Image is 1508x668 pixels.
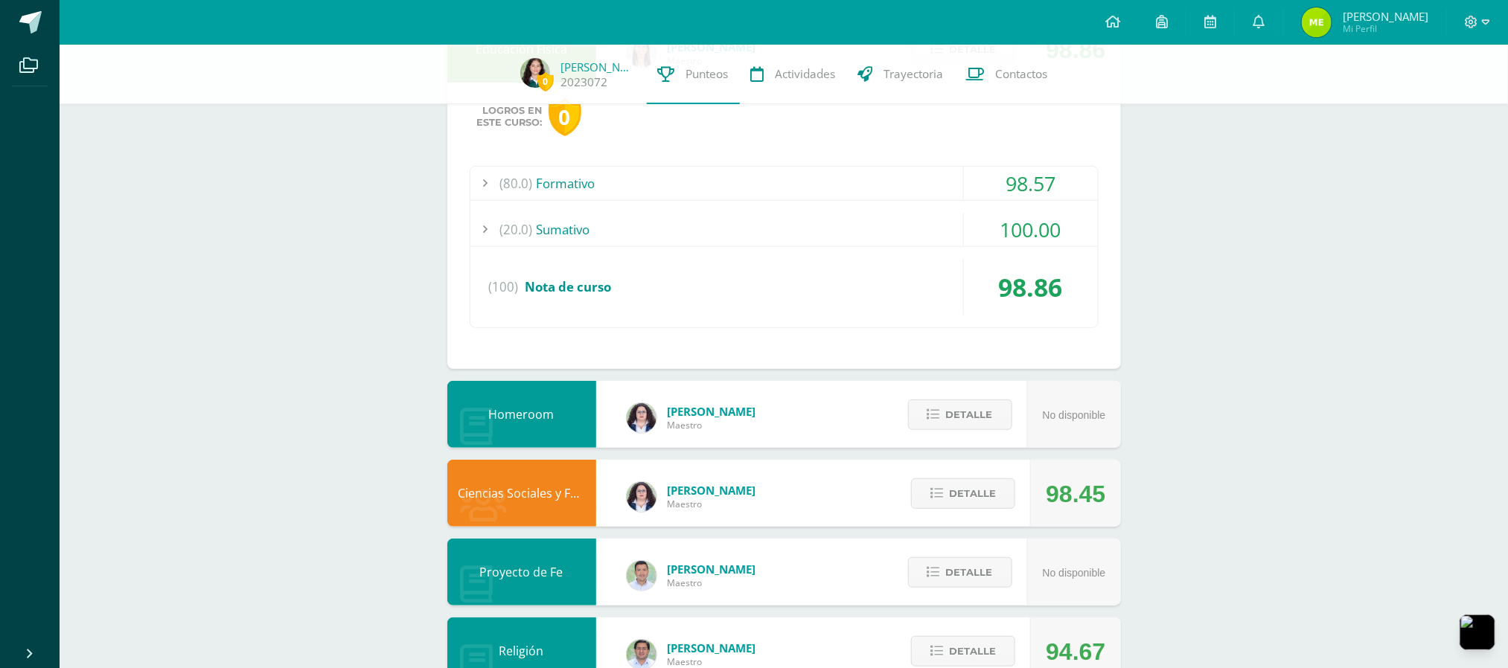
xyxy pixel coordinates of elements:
[911,636,1015,667] button: Detalle
[447,381,596,448] div: Homeroom
[908,399,1012,430] button: Detalle
[1046,460,1105,527] div: 98.45
[477,105,543,129] span: Logros en este curso:
[627,403,656,433] img: ba02aa29de7e60e5f6614f4096ff8928.png
[489,259,519,315] span: (100)
[964,259,1098,315] div: 98.86
[668,562,756,577] span: [PERSON_NAME]
[964,213,1098,246] div: 100.00
[964,167,1098,200] div: 98.57
[740,45,847,104] a: Actividades
[1043,409,1106,421] span: No disponible
[470,213,1098,246] div: Sumativo
[911,478,1015,509] button: Detalle
[470,167,1098,200] div: Formativo
[627,482,656,512] img: ba02aa29de7e60e5f6614f4096ff8928.png
[776,66,836,82] span: Actividades
[1043,567,1106,579] span: No disponible
[668,483,756,498] span: [PERSON_NAME]
[949,638,996,665] span: Detalle
[525,278,612,295] span: Nota de curso
[847,45,955,104] a: Trayectoria
[949,480,996,507] span: Detalle
[668,655,756,668] span: Maestro
[447,539,596,606] div: Proyecto de Fe
[908,557,1012,588] button: Detalle
[1302,7,1332,37] img: cc8173afdae23698f602c22063f262d2.png
[627,561,656,591] img: 585d333ccf69bb1c6e5868c8cef08dba.png
[500,213,533,246] span: (20.0)
[549,98,581,136] div: 0
[686,66,729,82] span: Punteos
[946,559,993,586] span: Detalle
[1343,22,1428,35] span: Mi Perfil
[668,404,756,419] span: [PERSON_NAME]
[561,60,636,74] a: [PERSON_NAME]
[668,419,756,431] span: Maestro
[447,460,596,527] div: Ciencias Sociales y Formación Ciudadana
[537,72,554,91] span: 0
[647,45,740,104] a: Punteos
[561,74,608,90] a: 2023072
[668,498,756,510] span: Maestro
[996,66,1048,82] span: Contactos
[668,640,756,655] span: [PERSON_NAME]
[500,167,533,200] span: (80.0)
[668,577,756,589] span: Maestro
[955,45,1059,104] a: Contactos
[520,58,550,88] img: 05fc99470b6b8232ca6bd7819607359e.png
[1343,9,1428,24] span: [PERSON_NAME]
[884,66,944,82] span: Trayectoria
[946,401,993,428] span: Detalle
